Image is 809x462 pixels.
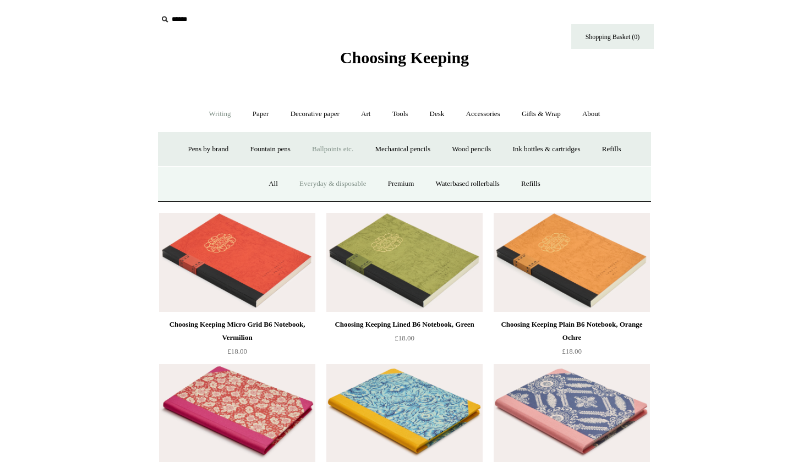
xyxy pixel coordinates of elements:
a: Choosing Keeping [340,57,469,65]
a: Ballpoints etc. [302,135,363,164]
a: Fountain pens [240,135,300,164]
a: All [259,169,288,199]
a: Choosing Keeping Micro Grid B6 Notebook, Vermilion £18.00 [159,318,315,363]
a: Waterbased rollerballs [426,169,510,199]
a: Choosing Keeping Lined B6 Notebook, Green £18.00 [326,318,483,363]
div: Choosing Keeping Micro Grid B6 Notebook, Vermilion [162,318,313,344]
img: Choosing Keeping Plain B6 Notebook, Orange Ochre [494,213,650,312]
a: Refills [592,135,631,164]
a: Tools [382,100,418,129]
a: Desk [420,100,455,129]
span: Choosing Keeping [340,48,469,67]
a: About [572,100,610,129]
a: Refills [511,169,550,199]
a: Shopping Basket (0) [571,24,654,49]
a: Choosing Keeping Micro Grid B6 Notebook, Vermilion Choosing Keeping Micro Grid B6 Notebook, Vermi... [159,213,315,312]
a: Gifts & Wrap [512,100,571,129]
a: Ink bottles & cartridges [502,135,590,164]
img: Choosing Keeping Micro Grid B6 Notebook, Vermilion [159,213,315,312]
div: Choosing Keeping Plain B6 Notebook, Orange Ochre [496,318,647,344]
a: Premium [378,169,424,199]
img: Choosing Keeping Lined B6 Notebook, Green [326,213,483,312]
a: Choosing Keeping Lined B6 Notebook, Green Choosing Keeping Lined B6 Notebook, Green [326,213,483,312]
span: £18.00 [562,347,582,355]
div: Choosing Keeping Lined B6 Notebook, Green [329,318,480,331]
a: Paper [243,100,279,129]
a: Decorative paper [281,100,349,129]
span: £18.00 [395,334,414,342]
a: Choosing Keeping Plain B6 Notebook, Orange Ochre Choosing Keeping Plain B6 Notebook, Orange Ochre [494,213,650,312]
a: Accessories [456,100,510,129]
a: Pens by brand [178,135,239,164]
a: Mechanical pencils [365,135,440,164]
a: Writing [199,100,241,129]
span: £18.00 [227,347,247,355]
a: Art [351,100,380,129]
a: Everyday & disposable [289,169,376,199]
a: Wood pencils [442,135,501,164]
a: Choosing Keeping Plain B6 Notebook, Orange Ochre £18.00 [494,318,650,363]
